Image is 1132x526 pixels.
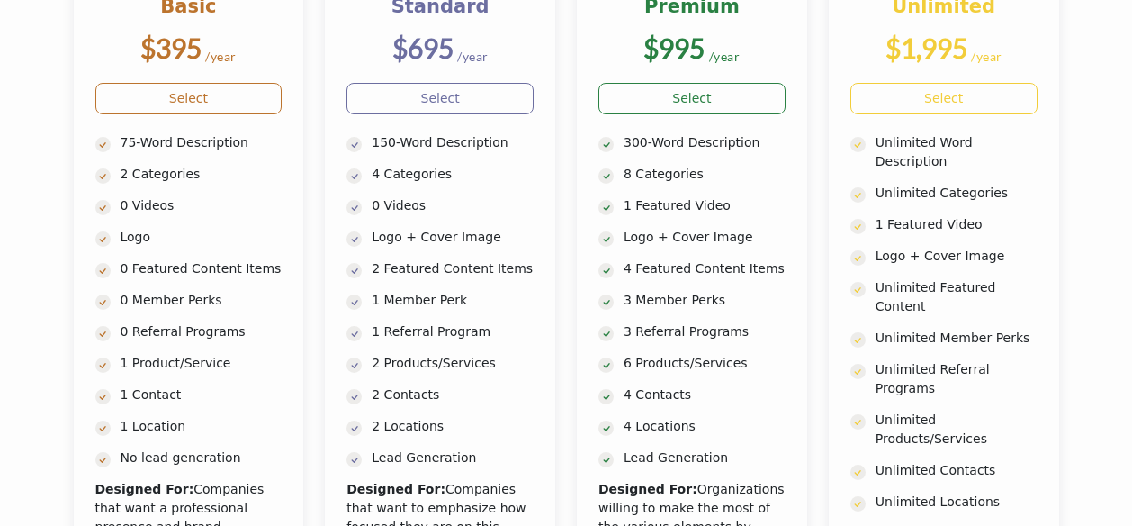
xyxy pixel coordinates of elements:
p: Unlimited Member Perks [876,329,1038,348]
p: 0 Member Perks [121,291,283,310]
p: Unlimited Featured Content [876,278,1038,316]
p: Unlimited Products/Services [876,411,1038,449]
p: 300-Word Description [624,133,786,152]
p: 0 Referral Programs [121,322,283,341]
sub: /year [457,49,489,64]
p: 0 Videos [121,196,283,215]
p: 2 Contacts [372,385,534,404]
b: Designed For: [95,482,194,496]
p: Lead Generation [372,449,534,467]
p: 1 Member Perk [372,291,534,310]
p: 4 Featured Content Items [624,259,786,278]
sub: /year [709,49,741,64]
p: Unlimited Contacts [876,461,1038,480]
p: 8 Categories [624,165,786,184]
p: Lead Generation [624,449,786,467]
p: Logo [121,228,283,247]
p: 4 Contacts [624,385,786,404]
p: Unlimited Referral Programs [876,360,1038,398]
p: 1 Featured Video [624,196,786,215]
p: 75-Word Description [121,133,283,152]
p: 2 Categories [121,165,283,184]
p: 4 Locations [624,417,786,436]
p: 1 Featured Video [876,215,1038,234]
p: 0 Featured Content Items [121,259,283,278]
b: $1,995 [885,32,967,64]
p: 3 Member Perks [624,291,786,310]
p: Logo + Cover Image [372,228,534,247]
b: $995 [643,32,705,64]
p: 1 Product/Service [121,354,283,373]
p: Unlimited Word Description [876,133,1038,171]
p: No lead generation [121,449,283,467]
p: 150-Word Description [372,133,534,152]
sub: /year [205,49,237,64]
p: Logo + Cover Image [876,247,1038,266]
a: Select [95,83,283,114]
b: Designed For: [598,482,697,496]
a: Select [850,83,1038,114]
a: Select [598,83,786,114]
p: 4 Categories [372,165,534,184]
p: 1 Location [121,417,283,436]
p: 2 Products/Services [372,354,534,373]
b: $395 [140,32,202,64]
b: $695 [392,32,454,64]
sub: /year [971,49,1002,64]
p: 1 Referral Program [372,322,534,341]
p: Unlimited Categories [876,184,1038,203]
p: 2 Featured Content Items [372,259,534,278]
b: Designed For: [346,482,445,496]
p: 6 Products/Services [624,354,786,373]
p: 2 Locations [372,417,534,436]
p: Unlimited Locations [876,493,1038,512]
p: Logo + Cover Image [624,228,786,247]
p: 1 Contact [121,385,283,404]
a: Select [346,83,534,114]
p: 3 Referral Programs [624,322,786,341]
p: 0 Videos [372,196,534,215]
